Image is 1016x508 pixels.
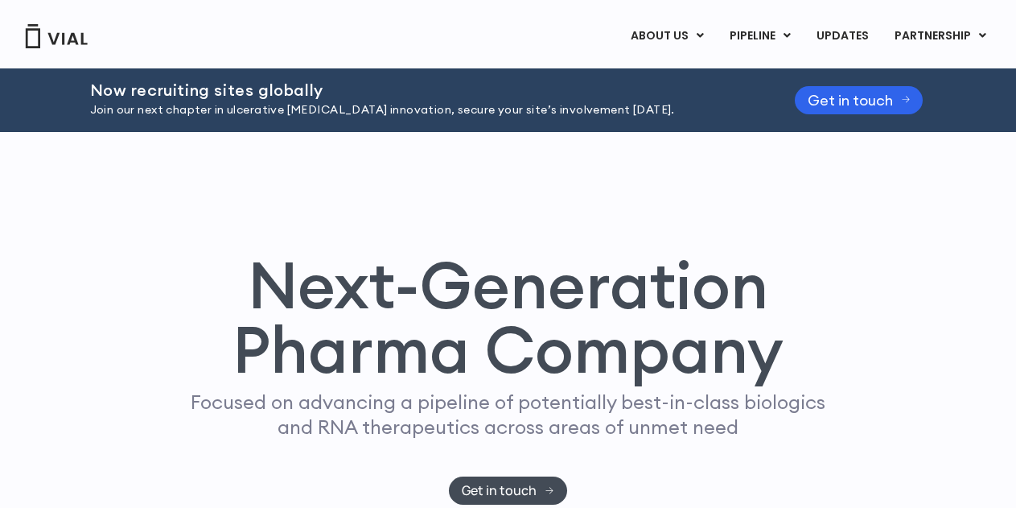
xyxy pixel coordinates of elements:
[795,86,923,114] a: Get in touch
[717,23,803,50] a: PIPELINEMenu Toggle
[184,390,833,440] p: Focused on advancing a pipeline of potentially best-in-class biologics and RNA therapeutics acros...
[882,23,999,50] a: PARTNERSHIPMenu Toggle
[808,94,893,106] span: Get in touch
[160,253,857,382] h1: Next-Generation Pharma Company
[449,477,567,505] a: Get in touch
[90,81,755,99] h2: Now recruiting sites globally
[90,101,755,119] p: Join our next chapter in ulcerative [MEDICAL_DATA] innovation, secure your site’s involvement [DA...
[462,485,537,497] span: Get in touch
[618,23,716,50] a: ABOUT USMenu Toggle
[24,24,88,48] img: Vial Logo
[804,23,881,50] a: UPDATES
